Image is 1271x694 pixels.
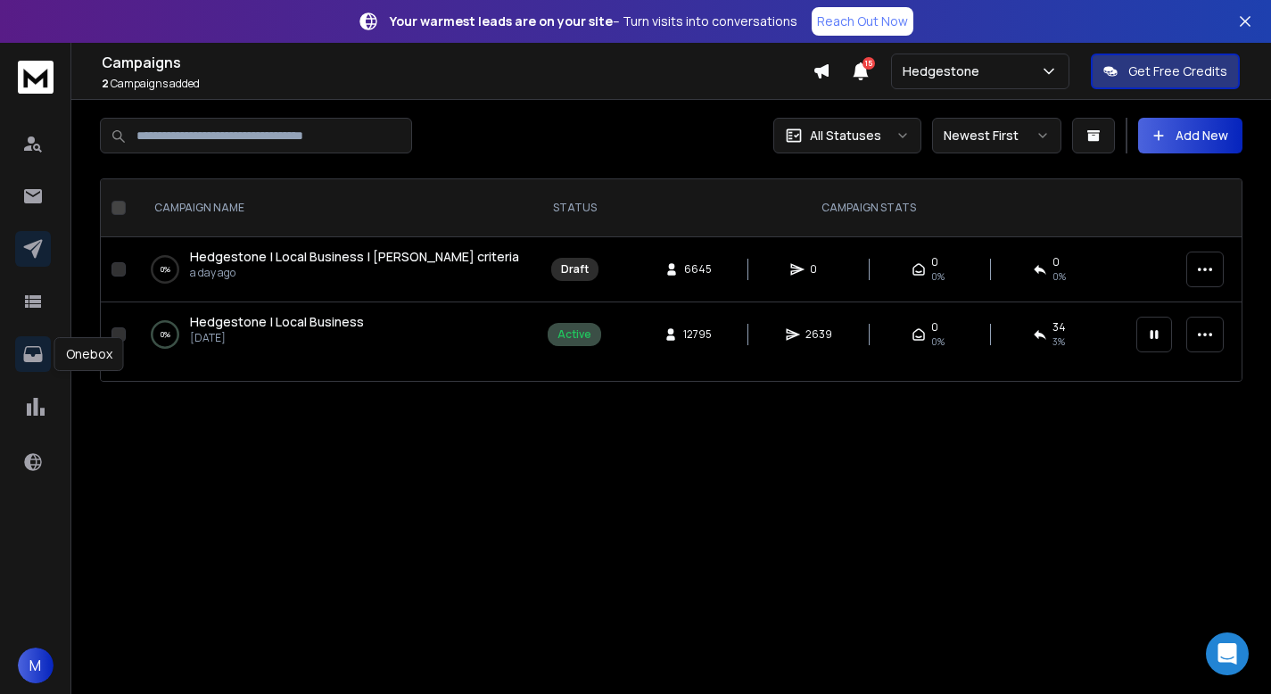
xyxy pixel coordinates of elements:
strong: Your warmest leads are on your site [390,12,613,29]
div: Draft [561,262,589,277]
span: 15 [862,57,875,70]
span: 12795 [683,327,712,342]
a: Hedgestone | Local Business [190,313,364,331]
span: 3 % [1052,335,1065,349]
button: Get Free Credits [1091,54,1240,89]
p: Reach Out Now [817,12,908,30]
button: M [18,648,54,683]
span: 2639 [805,327,832,342]
p: [DATE] [190,331,364,345]
p: – Turn visits into conversations [390,12,797,30]
span: 34 [1052,320,1066,335]
td: 0%Hedgestone | Local Business[DATE] [133,302,537,368]
span: 2 [102,76,109,91]
th: CAMPAIGN NAME [133,179,537,237]
span: 0% [931,269,945,284]
td: 0%Hedgestone | Local Business | [PERSON_NAME] criteriaa day ago [133,237,537,302]
div: Active [557,327,591,342]
p: Get Free Credits [1128,62,1227,80]
a: Reach Out Now [812,7,913,36]
span: Hedgestone | Local Business | [PERSON_NAME] criteria [190,248,519,265]
span: 0% [1052,269,1066,284]
button: Newest First [932,118,1061,153]
p: 0 % [161,260,170,278]
span: 6645 [684,262,712,277]
img: logo [18,61,54,94]
div: Open Intercom Messenger [1206,632,1249,675]
th: STATUS [537,179,612,237]
a: Hedgestone | Local Business | [PERSON_NAME] criteria [190,248,519,266]
div: Onebox [54,337,124,371]
th: CAMPAIGN STATS [612,179,1126,237]
p: 0 % [161,326,170,343]
span: 0 [931,320,938,335]
p: Hedgestone [903,62,986,80]
span: 0 [931,255,938,269]
span: 0% [931,335,945,349]
p: All Statuses [810,127,881,145]
p: Campaigns added [102,77,813,91]
span: Hedgestone | Local Business [190,313,364,330]
h1: Campaigns [102,52,813,73]
span: 0 [810,262,828,277]
p: a day ago [190,266,519,280]
button: Add New [1138,118,1242,153]
span: 0 [1052,255,1060,269]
